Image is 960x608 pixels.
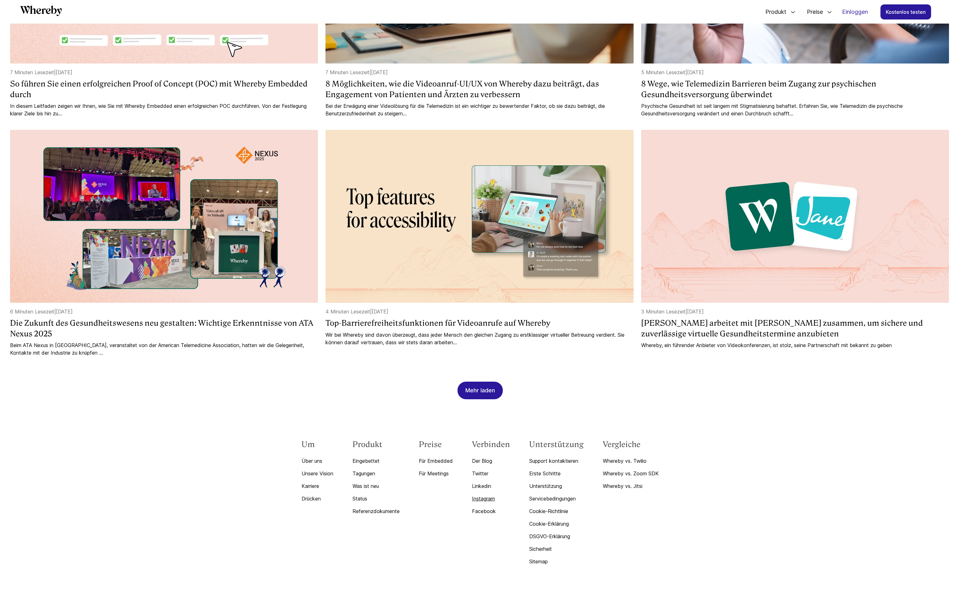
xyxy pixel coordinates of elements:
[685,69,687,75] font: |
[529,533,570,539] font: DSGVO-Erklärung
[372,308,388,315] font: [DATE]
[765,8,786,15] font: Produkt
[529,558,584,565] a: Sitemap
[302,470,333,477] font: Unsere Vision
[419,470,453,477] a: Für Meetings
[472,507,510,515] a: Facebook
[529,483,562,489] font: Unterstützung
[529,495,576,502] font: Servicebedingungen
[352,508,400,514] font: Referenzdokumente
[10,318,318,339] a: Die Zukunft des Gesundheitswesens neu gestalten: Wichtige Erkenntnisse von ATA Nexus 2025
[641,79,949,100] a: 8 Wege, wie Telemedizin Barrieren beim Zugang zur psychischen Gesundheitsversorgung überwindet
[641,318,923,338] font: [PERSON_NAME] arbeitet mit [PERSON_NAME] zusammen, um sichere und zuverlässige virtuelle Gesundhe...
[370,308,372,315] font: |
[352,495,367,502] font: Status
[472,458,492,464] font: Der Blog
[529,521,569,527] font: Cookie-Erklärung
[641,318,949,339] a: [PERSON_NAME] arbeitet mit [PERSON_NAME] zusammen, um sichere und zuverlässige virtuelle Gesundhe...
[603,470,659,477] a: Whereby vs. Zoom SDK
[325,79,633,100] a: 8 Möglichkeiten, wie die Videoanruf-UI/UX von Whereby dazu beiträgt, das Engagement von Patienten...
[10,341,318,357] a: Beim ATA Nexus in [GEOGRAPHIC_DATA], veranstaltet von der American Telemedicine Association, hatt...
[529,470,584,477] a: Erste Schritte
[10,318,313,338] font: Die Zukunft des Gesundheitswesens neu gestalten: Wichtige Erkenntnisse von ATA Nexus 2025
[325,79,599,99] font: 8 Möglichkeiten, wie die Videoanruf-UI/UX von Whereby dazu beiträgt, das Engagement von Patienten...
[880,4,931,19] a: Kostenlos testen
[641,308,685,315] font: 3 Minuten Lesezeit
[325,318,550,328] font: Top-Barrierefreiheitsfunktionen für Videoanrufe auf Whereby
[472,483,491,489] font: Linkedin
[603,457,659,465] a: Whereby vs. Twilio
[472,495,510,502] a: Instagram
[529,533,584,540] a: DSGVO-Erklärung
[302,458,322,464] font: Über uns
[10,79,308,99] font: So führen Sie einen erfolgreichen Proof of Concept (POC) mit Whereby Embedded durch
[419,457,453,465] a: Für Embedded
[352,440,382,449] font: Produkt
[641,103,903,117] font: Psychische Gesundheit ist seit langem mit Stigmatisierung behaftet. Erfahren Sie, wie Telemedizin...
[472,508,496,514] font: Facebook
[458,382,503,399] button: Mehr laden
[603,483,642,489] font: Whereby vs. Jitsi
[837,5,873,19] a: Einloggen
[529,545,584,553] a: Sicherheit
[369,69,371,75] font: |
[472,470,488,477] font: Twitter
[10,308,54,315] font: 6 Minuten Lesezeit
[10,102,318,117] a: In diesem Leitfaden zeigen wir Ihnen, wie Sie mit Whereby Embedded einen erfolgreichen POC durchf...
[325,103,605,117] font: Bei der Erwägung einer Videolösung für die Telemedizin ist ein wichtiger zu bewertender Faktor, o...
[641,342,892,348] font: Whereby, ein führender Anbieter von Videokonferenzen, ist stolz, seine Partnerschaft mit bekannt ...
[325,318,633,329] a: Top-Barrierefreiheitsfunktionen für Videoanrufe auf Whereby
[419,440,442,449] font: Preise
[685,308,687,315] font: |
[302,482,333,490] a: Karriere
[325,69,369,75] font: 7 Minuten Lesezeit
[603,440,641,449] font: Vergleiche
[325,102,633,117] a: Bei der Erwägung einer Videolösung für die Telemedizin ist ein wichtiger zu bewertender Faktor, o...
[20,5,62,16] svg: Wodurch
[325,332,624,345] font: Wir bei Whereby sind davon überzeugt, dass jeder Mensch den gleichen Zugang zu erstklassiger virt...
[529,470,561,477] font: Erste Schritte
[807,8,823,15] font: Preise
[325,308,370,315] font: 4 Minuten Lesezeit
[465,387,495,394] font: Mehr laden
[603,470,659,477] font: Whereby vs. Zoom SDK
[352,507,400,515] a: Referenzdokumente
[302,457,333,465] a: Über uns
[302,483,319,489] font: Karriere
[529,520,584,528] a: Cookie-Erklärung
[603,458,646,464] font: Whereby vs. Twilio
[472,495,495,502] font: Instagram
[419,470,449,477] font: Für Meetings
[10,103,307,117] font: In diesem Leitfaden zeigen wir Ihnen, wie Sie mit Whereby Embedded einen erfolgreichen POC durchf...
[641,341,949,349] a: Whereby, ein führender Anbieter von Videokonferenzen, ist stolz, seine Partnerschaft mit bekannt ...
[687,69,704,75] font: [DATE]
[56,69,72,75] font: [DATE]
[352,495,400,502] a: Status
[529,458,578,464] font: Support kontaktieren
[352,482,400,490] a: Was ist neu
[529,546,552,552] font: Sicherheit
[641,69,685,75] font: 5 Minuten Lesezeit
[56,308,73,315] font: [DATE]
[529,508,568,514] font: Cookie-Richtlinie
[302,495,321,502] font: Drücken
[352,458,380,464] font: Eingebettet
[302,470,333,477] a: Unsere Vision
[54,308,56,315] font: |
[54,69,56,75] font: |
[371,69,388,75] font: [DATE]
[352,457,400,465] a: Eingebettet
[10,69,54,75] font: 7 Minuten Lesezeit
[472,457,510,465] a: Der Blog
[10,79,318,100] a: So führen Sie einen erfolgreichen Proof of Concept (POC) mit Whereby Embedded durch
[842,8,868,15] font: Einloggen
[529,457,584,465] a: Support kontaktieren
[472,482,510,490] a: Linkedin
[472,440,510,449] font: Verbinden
[302,440,315,449] font: Um
[20,5,62,18] a: Wodurch
[529,558,548,565] font: Sitemap
[472,470,510,477] a: Twitter
[352,470,375,477] font: Tagungen
[529,507,584,515] a: Cookie-Richtlinie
